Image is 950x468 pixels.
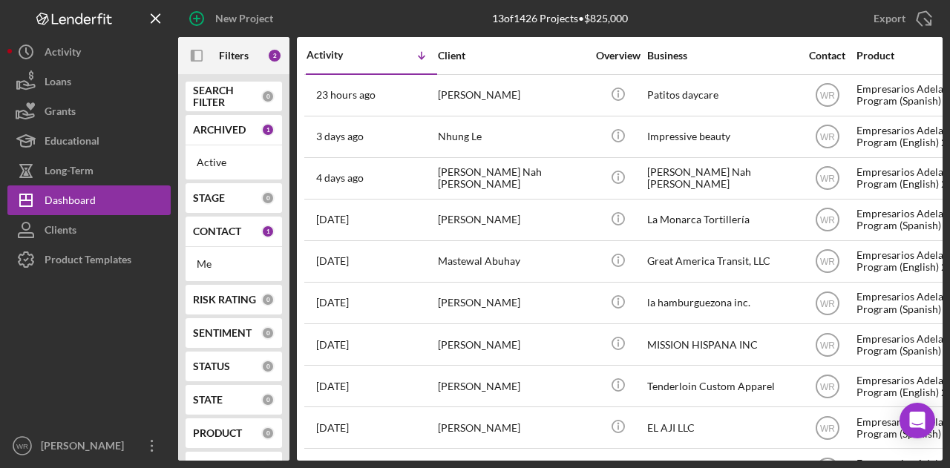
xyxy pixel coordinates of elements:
div: Client [438,50,586,62]
time: 2025-08-13 19:21 [316,297,349,309]
text: WR [820,423,835,433]
div: 0 [261,393,275,406]
div: Nhung Le [438,117,586,156]
text: WR [820,174,835,184]
text: WR [820,298,835,309]
b: ARCHIVED [193,124,246,136]
b: STATUS [193,360,230,372]
div: Contact [799,50,855,62]
div: 2 [267,48,282,63]
div: [PERSON_NAME] Nah [PERSON_NAME] [438,159,586,198]
text: WR [820,132,835,142]
div: MISSION HISPANA INC [647,325,796,364]
time: 2025-08-26 21:42 [316,89,376,101]
time: 2025-08-25 07:00 [316,131,364,142]
div: [PERSON_NAME] [438,76,586,115]
div: Export [874,4,905,33]
div: Mastewal Abuhay [438,242,586,281]
div: [PERSON_NAME] [438,200,586,240]
div: 0 [261,360,275,373]
div: Dashboard [45,185,96,219]
div: Grants [45,96,76,130]
div: 1 [261,123,275,136]
div: Loans [45,67,71,100]
text: WR [16,442,28,450]
div: Educational [45,126,99,159]
div: 0 [261,326,275,340]
div: Active [197,156,271,168]
div: [PERSON_NAME] [438,283,586,323]
text: WR [820,215,835,225]
text: WR [820,381,835,392]
div: Business [647,50,796,62]
b: PRODUCT [193,427,242,439]
button: Long-Term [7,156,171,185]
button: Grants [7,96,171,126]
time: 2025-08-11 23:35 [316,422,349,434]
text: WR [820,257,835,267]
div: Me [197,258,271,270]
button: Educational [7,126,171,156]
div: [PERSON_NAME] [438,366,586,406]
div: New Project [215,4,273,33]
b: RISK RATING [193,294,256,306]
div: [PERSON_NAME] [438,325,586,364]
button: WR[PERSON_NAME] [7,431,171,461]
time: 2025-08-14 11:32 [316,255,349,267]
div: Activity [45,37,81,70]
div: Patitos daycare [647,76,796,115]
div: 0 [261,191,275,205]
div: 1 [261,225,275,238]
div: La Monarca Tortillería [647,200,796,240]
time: 2025-08-12 19:41 [316,339,349,351]
div: Impressive beauty [647,117,796,156]
button: Activity [7,37,171,67]
b: CONTACT [193,225,241,237]
button: New Project [178,4,288,33]
div: la hamburguezona inc. [647,283,796,323]
div: Great America Transit, LLC [647,242,796,281]
div: 13 of 1426 Projects • $825,000 [492,13,628,24]
text: WR [820,340,835,350]
div: [PERSON_NAME] [37,431,134,464]
div: 0 [261,426,275,440]
time: 2025-08-24 06:24 [316,172,364,184]
b: STAGE [193,192,225,204]
button: Loans [7,67,171,96]
time: 2025-08-20 04:41 [316,214,349,225]
div: Product Templates [45,245,131,278]
button: Product Templates [7,245,171,274]
div: Tenderloin Custom Apparel [647,366,796,406]
div: Activity [307,49,372,61]
div: EL AJI LLC [647,408,796,447]
b: SENTIMENT [193,327,252,339]
button: Export [859,4,943,33]
b: STATE [193,394,223,406]
div: Clients [45,215,76,248]
div: Long-Term [45,156,94,189]
b: SEARCH FILTER [193,85,261,108]
div: 0 [261,90,275,103]
button: Clients [7,215,171,245]
div: [PERSON_NAME] Nah [PERSON_NAME] [647,159,796,198]
text: WR [820,90,835,101]
div: Overview [590,50,646,62]
button: Dashboard [7,185,171,215]
div: 0 [261,293,275,306]
div: [PERSON_NAME] [438,408,586,447]
time: 2025-08-12 13:15 [316,380,349,392]
div: Open Intercom Messenger [900,403,935,438]
b: Filters [219,50,249,62]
